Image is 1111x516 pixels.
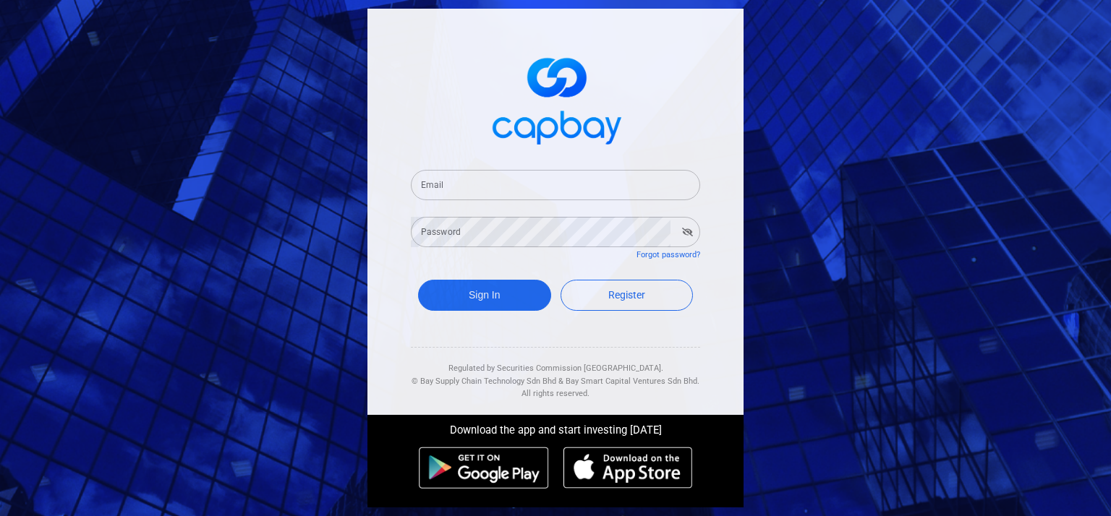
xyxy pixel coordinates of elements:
a: Forgot password? [637,250,700,259]
img: logo [483,45,628,152]
div: Download the app and start investing [DATE] [357,415,754,439]
div: Regulated by Securities Commission [GEOGRAPHIC_DATA]. & All rights reserved. [411,348,700,400]
img: android [419,447,549,489]
img: ios [563,447,692,489]
button: Sign In [418,280,551,311]
span: © Bay Supply Chain Technology Sdn Bhd [412,377,556,386]
span: Register [608,289,645,301]
span: Bay Smart Capital Ventures Sdn Bhd. [566,377,699,386]
a: Register [561,280,694,311]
